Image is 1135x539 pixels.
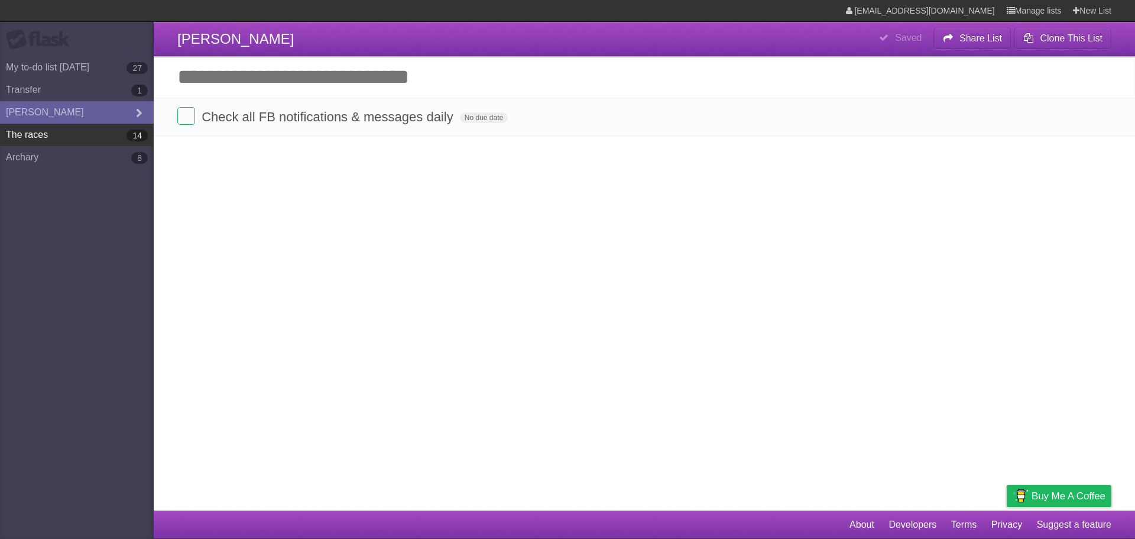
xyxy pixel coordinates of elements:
b: 1 [131,85,148,96]
a: Suggest a feature [1037,514,1111,536]
a: Buy me a coffee [1007,485,1111,507]
button: Share List [933,28,1011,49]
span: Check all FB notifications & messages daily [202,109,456,124]
b: Saved [895,33,922,43]
button: Clone This List [1014,28,1111,49]
span: [PERSON_NAME] [177,31,294,47]
a: Privacy [991,514,1022,536]
div: Flask [6,29,77,50]
a: Terms [951,514,977,536]
a: Developers [888,514,936,536]
img: Buy me a coffee [1013,486,1029,506]
a: About [849,514,874,536]
b: 8 [131,152,148,164]
span: No due date [460,112,508,123]
span: Buy me a coffee [1032,486,1105,506]
b: Clone This List [1040,33,1102,43]
b: Share List [959,33,1002,43]
b: 27 [127,62,148,74]
label: Done [177,107,195,125]
b: 14 [127,130,148,141]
